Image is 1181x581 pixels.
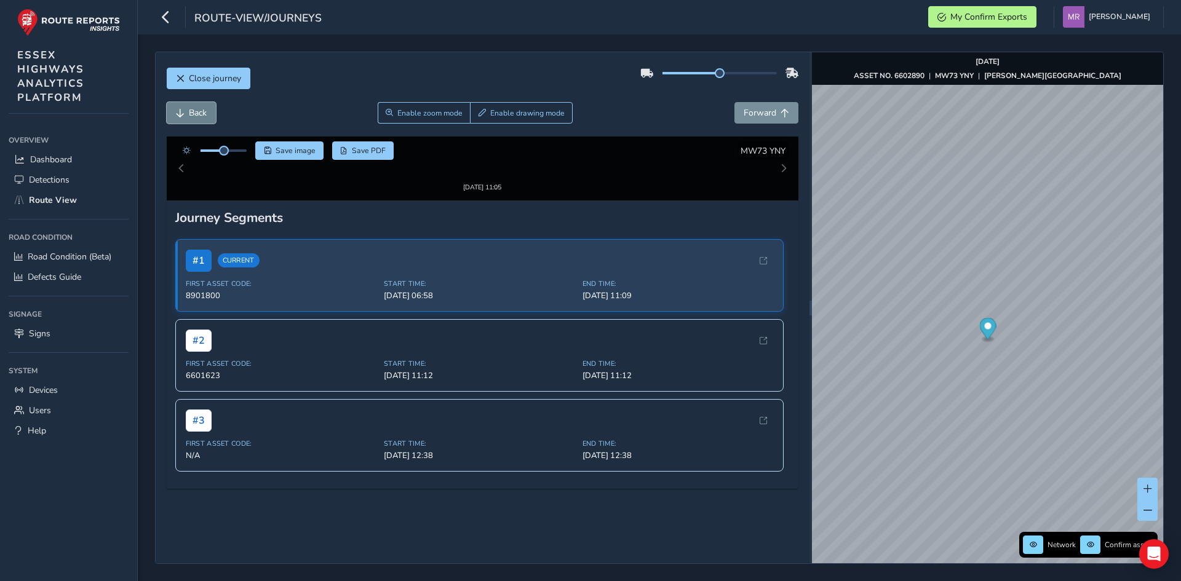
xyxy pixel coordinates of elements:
[186,268,377,277] span: First Asset Code:
[397,108,463,118] span: Enable zoom mode
[9,247,129,267] a: Road Condition (Beta)
[9,380,129,400] a: Devices
[928,6,1036,28] button: My Confirm Exports
[490,108,565,118] span: Enable drawing mode
[445,155,520,167] img: Thumbnail frame
[29,194,77,206] span: Route View
[29,384,58,396] span: Devices
[935,71,974,81] strong: MW73 YNY
[583,439,774,450] span: [DATE] 12:38
[744,107,776,119] span: Forward
[186,439,377,450] span: N/A
[276,146,316,156] span: Save image
[28,425,46,437] span: Help
[1063,6,1084,28] img: diamond-layout
[9,362,129,380] div: System
[29,174,70,186] span: Detections
[218,243,260,257] span: Current
[352,146,386,156] span: Save PDF
[9,323,129,344] a: Signs
[583,279,774,290] span: [DATE] 11:09
[9,190,129,210] a: Route View
[9,421,129,441] a: Help
[741,145,785,157] span: MW73 YNY
[332,141,394,160] button: PDF
[28,251,111,263] span: Road Condition (Beta)
[384,279,575,290] span: [DATE] 06:58
[950,11,1027,23] span: My Confirm Exports
[384,428,575,437] span: Start Time:
[30,154,72,165] span: Dashboard
[28,271,81,283] span: Defects Guide
[186,359,377,370] span: 6601623
[9,400,129,421] a: Users
[854,71,1121,81] div: | |
[9,267,129,287] a: Defects Guide
[186,348,377,357] span: First Asset Code:
[9,305,129,323] div: Signage
[1139,539,1169,569] div: Open Intercom Messenger
[583,359,774,370] span: [DATE] 11:12
[9,149,129,170] a: Dashboard
[194,10,322,28] span: route-view/journeys
[734,102,798,124] button: Forward
[470,102,573,124] button: Draw
[384,348,575,357] span: Start Time:
[384,359,575,370] span: [DATE] 11:12
[583,268,774,277] span: End Time:
[17,48,84,105] span: ESSEX HIGHWAYS ANALYTICS PLATFORM
[984,71,1121,81] strong: [PERSON_NAME][GEOGRAPHIC_DATA]
[445,167,520,176] div: [DATE] 11:05
[384,268,575,277] span: Start Time:
[167,102,216,124] button: Back
[175,198,790,215] div: Journey Segments
[186,279,377,290] span: 8901800
[1048,540,1076,550] span: Network
[167,68,250,89] button: Close journey
[9,170,129,190] a: Detections
[1089,6,1150,28] span: [PERSON_NAME]
[186,318,212,341] span: # 2
[29,328,50,339] span: Signs
[9,228,129,247] div: Road Condition
[186,239,212,261] span: # 1
[9,131,129,149] div: Overview
[378,102,471,124] button: Zoom
[583,428,774,437] span: End Time:
[583,348,774,357] span: End Time:
[979,318,996,343] div: Map marker
[854,71,925,81] strong: ASSET NO. 6602890
[384,439,575,450] span: [DATE] 12:38
[186,428,377,437] span: First Asset Code:
[976,57,1000,66] strong: [DATE]
[17,9,120,36] img: rr logo
[1105,540,1154,550] span: Confirm assets
[186,398,212,421] span: # 3
[189,107,207,119] span: Back
[1063,6,1155,28] button: [PERSON_NAME]
[189,73,241,84] span: Close journey
[29,405,51,416] span: Users
[255,141,324,160] button: Save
